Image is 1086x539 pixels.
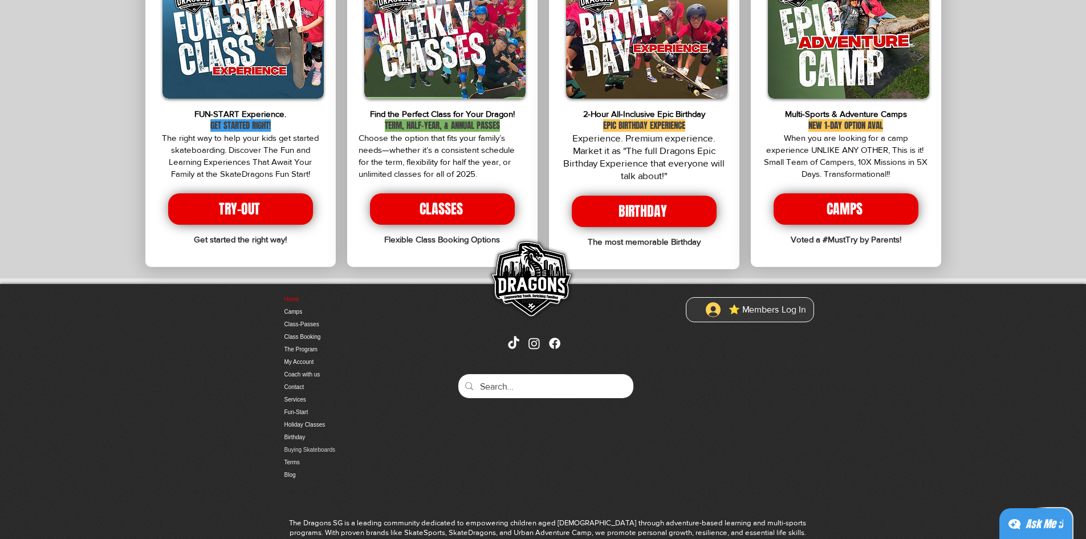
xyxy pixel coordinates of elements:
[284,318,404,331] a: Class-Passes
[284,356,404,368] a: My Account
[168,193,313,225] a: TRY-OUT
[284,456,404,469] a: Terms
[698,299,814,321] button: ⭐ Members Log In
[480,374,609,400] input: Search...
[284,343,404,356] a: The Program
[808,119,883,132] span: NEW 1-DAY OPTION AVAL
[774,193,918,225] a: CAMPS
[284,469,404,481] a: Blog
[219,200,260,219] span: TRY-OUT
[284,331,404,343] a: Class Booking
[791,234,901,244] span: Voted a #MustTry by Parents!
[284,431,404,444] a: Birthday
[370,193,515,225] a: CLASSES
[1026,516,1063,532] div: Ask Me ;)
[284,381,404,394] a: Contact
[764,133,928,179] span: When you are looking for a camp experience UNLIKE ANY OTHER, This is it! Small Team of Campers, 1...
[588,237,701,246] span: The most memorable Birthday
[370,109,515,119] span: Find the Perfect Class for Your Dragon!
[194,109,286,119] span: FUN-START Experience.
[725,303,810,316] span: ⭐ Members Log In
[284,368,404,381] a: Coach with us
[284,394,404,406] a: Services
[583,109,705,119] span: 2-Hour All-Inclusive Epic Birthday
[603,119,685,132] span: EPIC BIRTHDAY EXPERIENCE
[384,234,500,244] span: Flexible Class Booking Options
[284,293,404,306] a: Home
[572,196,717,227] a: BIRTHDAY
[284,306,404,318] a: Camps
[506,336,562,351] ul: Social Bar
[284,293,404,481] nav: Site
[563,132,725,181] span: Experience. Premium experience. Market it as "The full Dragons Epic Birthday Experience that ever...
[359,133,515,179] span: Choose the option that fits your family’s needs—whether it’s a consistent schedule for the term, ...
[385,119,500,132] span: TERM, HALF-YEAR, & ANNUAL PASSES
[483,233,577,327] img: Skate Dragons logo with the slogan 'Empowering Youth, Enriching Families' in Singapore.
[210,119,271,132] span: GET STARTED RIGHT!
[785,109,907,119] span: Multi-Sports & Adventure Camps
[420,200,463,219] span: CLASSES
[162,133,319,179] span: The right way to help your kids get started skateboarding. Discover The Fun and Learning Experien...
[284,419,404,431] a: Holiday Classes
[827,200,863,219] span: CAMPS
[284,406,404,419] a: Fun-Start
[284,444,404,456] a: Buying Skateboards
[194,234,287,244] span: Get started the right way!
[619,202,667,221] span: BIRTHDAY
